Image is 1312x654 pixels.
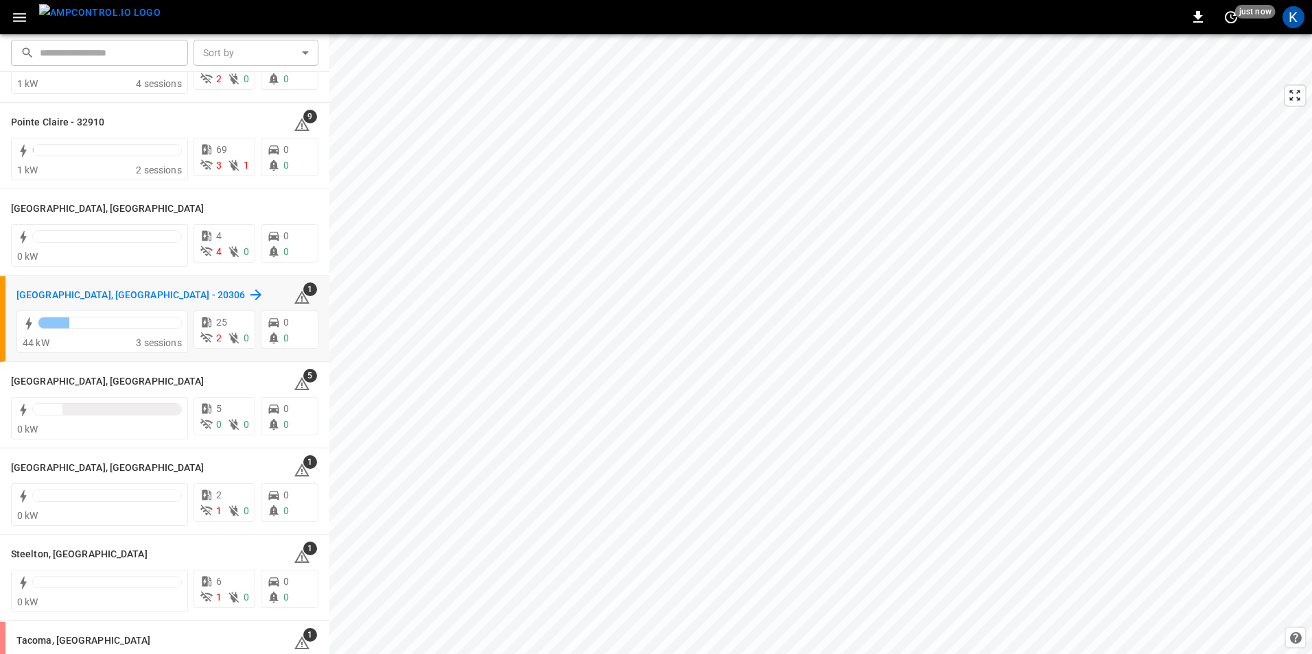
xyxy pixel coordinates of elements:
[283,592,289,603] span: 0
[11,547,148,562] h6: Steelton, PA
[1235,5,1276,19] span: just now
[283,576,289,587] span: 0
[11,202,204,217] h6: Providence, RI
[136,78,182,89] span: 4 sessions
[216,489,222,500] span: 2
[1282,6,1304,28] div: profile-icon
[244,246,249,257] span: 0
[283,230,289,241] span: 0
[283,317,289,328] span: 0
[216,144,227,155] span: 69
[17,424,38,435] span: 0 kW
[39,4,161,21] img: ampcontrol.io logo
[11,115,104,130] h6: Pointe Claire - 32910
[303,455,317,469] span: 1
[283,332,289,343] span: 0
[244,160,249,171] span: 1
[216,230,222,241] span: 4
[244,73,249,84] span: 0
[17,596,38,607] span: 0 kW
[283,505,289,516] span: 0
[283,160,289,171] span: 0
[17,510,38,521] span: 0 kW
[17,251,38,262] span: 0 kW
[216,246,222,257] span: 4
[244,505,249,516] span: 0
[1220,6,1242,28] button: set refresh interval
[283,73,289,84] span: 0
[216,419,222,430] span: 0
[216,332,222,343] span: 2
[216,576,222,587] span: 6
[216,73,222,84] span: 2
[136,165,182,175] span: 2 sessions
[283,144,289,155] span: 0
[303,369,317,383] span: 5
[216,317,227,328] span: 25
[283,419,289,430] span: 0
[303,282,317,296] span: 1
[329,34,1312,654] canvas: Map
[303,542,317,555] span: 1
[11,374,204,389] h6: Riverside, CA
[303,110,317,123] span: 9
[216,160,222,171] span: 3
[136,337,182,348] span: 3 sessions
[283,246,289,257] span: 0
[11,461,204,476] h6: Schaumburg, IL
[283,403,289,414] span: 0
[16,288,245,303] h6: Richmond, CA - 20306
[216,403,222,414] span: 5
[17,78,38,89] span: 1 kW
[283,489,289,500] span: 0
[244,419,249,430] span: 0
[17,165,38,175] span: 1 kW
[216,592,222,603] span: 1
[244,592,249,603] span: 0
[244,332,249,343] span: 0
[16,633,151,649] h6: Tacoma, WA
[303,628,317,642] span: 1
[216,505,222,516] span: 1
[23,337,49,348] span: 44 kW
